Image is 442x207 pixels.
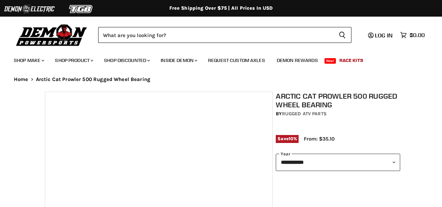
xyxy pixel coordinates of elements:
span: Log in [375,32,393,39]
button: Search [333,27,351,43]
span: From: $35.10 [304,136,335,142]
a: Race Kits [334,53,368,67]
span: $0.00 [410,32,425,38]
a: Shop Product [50,53,97,67]
img: Demon Powersports [14,22,90,47]
ul: Main menu [9,51,423,67]
a: Request Custom Axles [203,53,270,67]
h1: Arctic Cat Prowler 500 Rugged Wheel Bearing [276,92,400,109]
div: by [276,110,400,118]
a: Home [14,76,28,82]
a: Log in [365,32,397,38]
a: Shop Discounted [99,53,154,67]
a: Rugged ATV Parts [282,111,327,117]
a: Shop Make [9,53,48,67]
a: $0.00 [397,30,428,40]
span: Save % [276,135,299,143]
input: Search [98,27,333,43]
span: 10 [289,136,293,141]
span: New! [325,58,336,64]
select: year [276,154,400,171]
form: Product [98,27,351,43]
a: Inside Demon [156,53,201,67]
span: Arctic Cat Prowler 500 Rugged Wheel Bearing [36,76,150,82]
img: Demon Electric Logo 2 [3,2,55,16]
img: TGB Logo 2 [55,2,107,16]
a: Demon Rewards [272,53,323,67]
